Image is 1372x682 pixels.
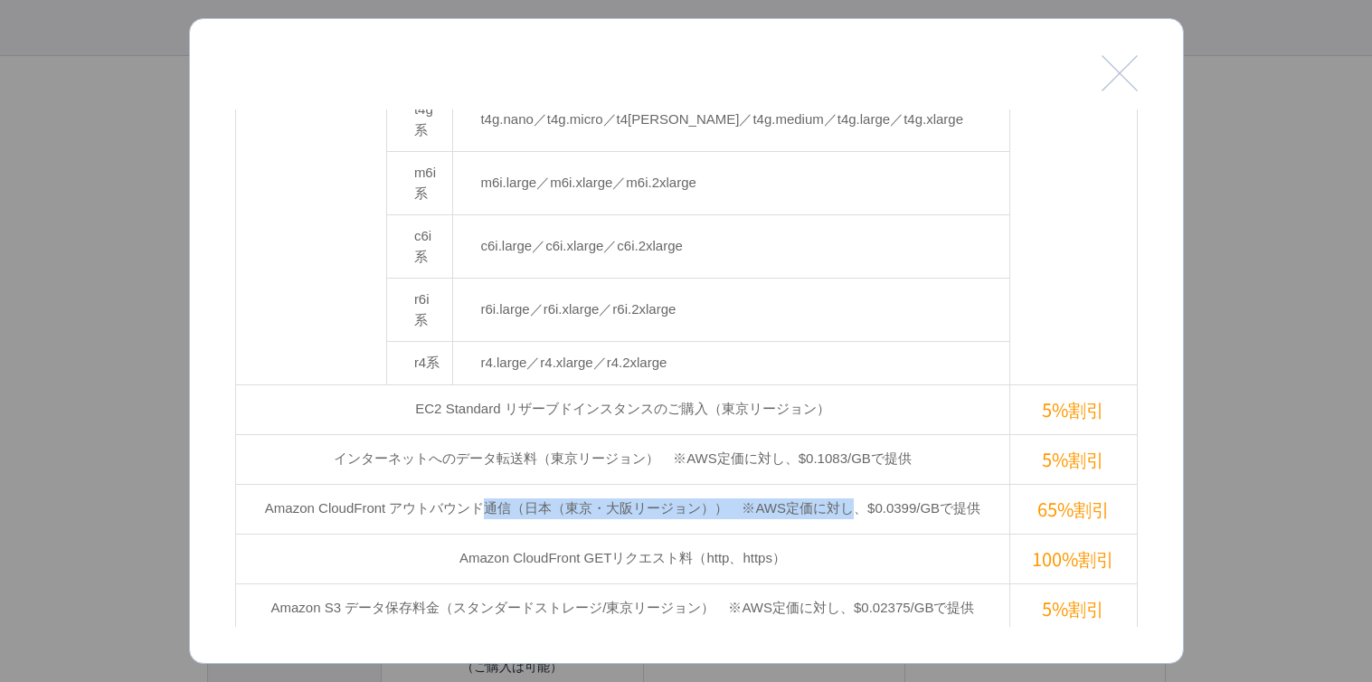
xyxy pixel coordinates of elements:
[386,342,453,385] td: r4系
[1102,55,1138,91] button: 閉じる
[453,215,1010,279] td: c6i.large／c6i.xlarge／c6i.2xlarge
[453,152,1010,215] td: m6i.large／m6i.xlarge／m6i.2xlarge
[235,583,1010,633] td: Amazon S3 データ保存料金（スタンダードストレージ/東京リージョン） ※AWS定価に対し、$0.02375/GBで提供
[1010,484,1137,534] td: 65%割引
[1010,583,1137,633] td: 5%割引
[1010,434,1137,484] td: 5%割引
[235,384,1010,434] td: EC2 Standard リザーブドインスタンスのご購入（東京リージョン）
[453,279,1010,342] td: r6i.large／r6i.xlarge／r6i.2xlarge
[235,434,1010,484] td: インターネットへのデータ転送料（東京リージョン） ※AWS定価に対し、$0.1083/GBで提供
[453,342,1010,385] td: r4.large／r4.xlarge／r4.2xlarge
[235,534,1010,583] td: Amazon CloudFront GETリクエスト料（http、https）
[235,484,1010,534] td: Amazon CloudFront アウトバウンド通信（日本（東京・大阪リージョン）） ※AWS定価に対し、$0.0399/GBで提供
[386,279,453,342] td: r6i系
[1010,534,1137,583] td: 100%割引
[386,152,453,215] td: m6i系
[453,89,1010,152] td: t4g.nano／t4g.micro／t4[PERSON_NAME]／t4g.medium／t4g.large／t4g.xlarge
[386,89,453,152] td: t4g系
[1010,384,1137,434] td: 5%割引
[386,215,453,279] td: c6i系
